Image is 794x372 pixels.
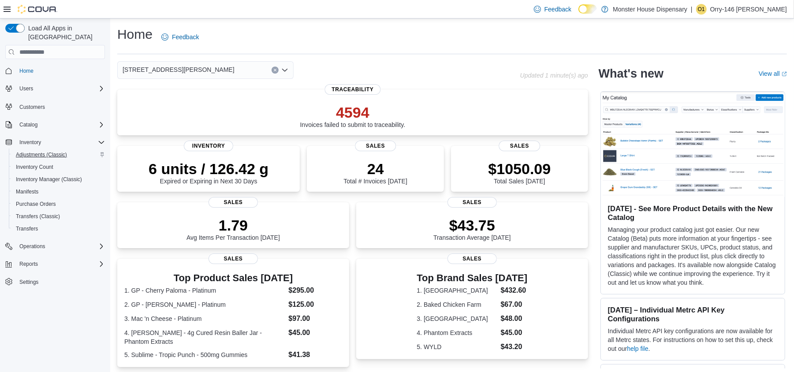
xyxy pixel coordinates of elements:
button: Catalog [2,119,108,131]
span: Manifests [16,188,38,195]
p: Individual Metrc API key configurations are now available for all Metrc states. For instructions ... [608,327,778,353]
span: Catalog [16,119,105,130]
dd: $45.00 [288,327,342,338]
div: Transaction Average [DATE] [433,216,511,241]
span: Reports [19,260,38,268]
dt: 3. Mac 'n Cheese - Platinum [124,314,285,323]
button: Manifests [9,186,108,198]
a: Inventory Manager (Classic) [12,174,86,185]
span: Catalog [19,121,37,128]
a: help file [627,345,648,352]
span: Home [19,67,34,74]
nav: Complex example [5,61,105,311]
a: Settings [16,277,42,287]
p: Orry-146 [PERSON_NAME] [710,4,787,15]
a: Adjustments (Classic) [12,149,71,160]
dt: 4. [PERSON_NAME] - 4g Cured Resin Baller Jar - Phantom Extracts [124,328,285,346]
div: Expired or Expiring in Next 30 Days [149,160,268,185]
a: Customers [16,102,48,112]
dt: 5. Sublime - Tropic Punch - 500mg Gummies [124,350,285,359]
a: Transfers [12,223,41,234]
h3: Top Product Sales [DATE] [124,273,342,283]
span: Operations [19,243,45,250]
span: Traceability [324,84,380,95]
button: Settings [2,275,108,288]
a: Home [16,66,37,76]
a: Inventory Count [12,162,57,172]
button: Customers [2,100,108,113]
span: Customers [16,101,105,112]
span: Settings [16,276,105,287]
h1: Home [117,26,153,43]
span: Purchase Orders [12,199,105,209]
a: Transfers (Classic) [12,211,63,222]
div: Invoices failed to submit to traceability. [300,104,406,128]
p: 4594 [300,104,406,121]
div: Orry-146 Murphy [696,4,707,15]
p: Managing your product catalog just got easier. Our new Catalog (Beta) puts more information at yo... [608,225,778,287]
dt: 1. GP - Cherry Paloma - Platinum [124,286,285,295]
button: Reports [2,258,108,270]
dt: 2. GP - [PERSON_NAME] - Platinum [124,300,285,309]
span: Customers [19,104,45,111]
dd: $432.60 [501,285,528,296]
p: $1050.09 [488,160,551,178]
button: Operations [2,240,108,253]
span: Sales [447,197,497,208]
span: Purchase Orders [16,201,56,208]
button: Transfers (Classic) [9,210,108,223]
span: Manifests [12,186,105,197]
h3: [DATE] – Individual Metrc API Key Configurations [608,305,778,323]
input: Dark Mode [578,4,597,14]
p: $43.75 [433,216,511,234]
span: [STREET_ADDRESS][PERSON_NAME] [123,64,235,75]
svg: External link [782,71,787,77]
button: Catalog [16,119,41,130]
button: Inventory [2,136,108,149]
button: Home [2,64,108,77]
span: Sales [355,141,396,151]
span: Inventory [16,137,105,148]
span: Transfers (Classic) [16,213,60,220]
button: Reports [16,259,41,269]
dt: 3. [GEOGRAPHIC_DATA] [417,314,497,323]
h3: [DATE] - See More Product Details with the New Catalog [608,204,778,222]
span: Inventory Manager (Classic) [12,174,105,185]
span: O1 [698,4,705,15]
p: | [691,4,693,15]
h3: Top Brand Sales [DATE] [417,273,528,283]
span: Feedback [544,5,571,14]
dd: $48.00 [501,313,528,324]
dd: $43.20 [501,342,528,352]
span: Settings [19,279,38,286]
p: 1.79 [186,216,280,234]
dt: 5. WYLD [417,342,497,351]
button: Transfers [9,223,108,235]
button: Inventory Count [9,161,108,173]
span: Load All Apps in [GEOGRAPHIC_DATA] [25,24,105,41]
button: Inventory [16,137,45,148]
a: View allExternal link [759,70,787,77]
dd: $295.00 [288,285,342,296]
span: Operations [16,241,105,252]
dd: $67.00 [501,299,528,310]
div: Total # Invoices [DATE] [343,160,407,185]
button: Purchase Orders [9,198,108,210]
button: Adjustments (Classic) [9,149,108,161]
span: Adjustments (Classic) [12,149,105,160]
h2: What's new [599,67,664,81]
span: Inventory [184,141,233,151]
span: Transfers (Classic) [12,211,105,222]
dd: $97.00 [288,313,342,324]
span: Users [19,85,33,92]
button: Users [2,82,108,95]
span: Transfers [12,223,105,234]
button: Inventory Manager (Classic) [9,173,108,186]
span: Inventory Count [12,162,105,172]
p: Monster House Dispensary [613,4,687,15]
span: Inventory Count [16,164,53,171]
button: Operations [16,241,49,252]
span: Transfers [16,225,38,232]
button: Users [16,83,37,94]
